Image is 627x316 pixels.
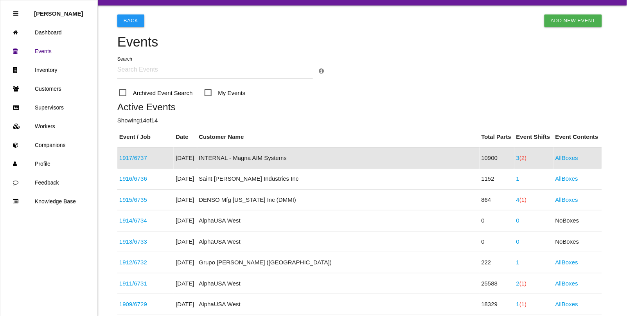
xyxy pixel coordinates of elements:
[516,217,519,224] a: 0
[553,210,602,232] td: No Boxes
[119,259,147,266] a: 1912/6732
[174,273,197,294] td: [DATE]
[117,116,602,125] p: Showing 14 of 14
[174,231,197,252] td: [DATE]
[119,196,172,205] div: WS ECM Hose Clamp
[197,231,480,252] td: AlphaUSA West
[119,301,147,307] a: 1909/6729
[516,196,527,203] a: 4(1)
[480,210,514,232] td: 0
[516,238,519,245] a: 0
[519,196,526,203] span: (1)
[119,154,172,163] div: 2002007; 2002021
[197,147,480,169] td: INTERNAL - Magna AIM Systems
[480,252,514,273] td: 222
[555,175,578,182] a: AllBoxes
[174,169,197,190] td: [DATE]
[197,189,480,210] td: DENSO Mfg [US_STATE] Inc (DMMI)
[0,42,97,61] a: Events
[516,280,527,287] a: 2(1)
[117,56,132,63] label: Search
[555,259,578,266] a: AllBoxes
[514,127,553,147] th: Event Shifts
[34,4,83,17] p: Rosie Blandino
[174,127,197,147] th: Date
[516,175,519,182] a: 1
[13,4,18,23] div: Close
[319,68,324,74] a: Search Info
[119,258,172,267] div: Counsels
[117,14,144,27] button: Back
[555,154,578,161] a: AllBoxes
[197,294,480,315] td: AlphaUSA West
[119,217,147,224] a: 1914/6734
[516,259,519,266] a: 1
[0,61,97,79] a: Inventory
[119,88,193,98] span: Archived Event Search
[174,147,197,169] td: [DATE]
[174,210,197,232] td: [DATE]
[197,169,480,190] td: Saint [PERSON_NAME] Industries Inc
[480,147,514,169] td: 10900
[117,61,313,79] input: Search Events
[555,301,578,307] a: AllBoxes
[119,238,147,245] a: 1913/6733
[0,98,97,117] a: Supervisors
[519,301,526,307] span: (1)
[174,252,197,273] td: [DATE]
[0,23,97,42] a: Dashboard
[205,88,246,98] span: My Events
[0,136,97,154] a: Companions
[197,127,480,147] th: Customer Name
[516,301,527,307] a: 1(1)
[553,127,602,147] th: Event Contents
[480,231,514,252] td: 0
[174,294,197,315] td: [DATE]
[0,154,97,173] a: Profile
[555,196,578,203] a: AllBoxes
[519,280,526,287] span: (1)
[174,189,197,210] td: [DATE]
[519,154,526,161] span: (2)
[119,279,172,288] div: F17630B
[197,252,480,273] td: Grupo [PERSON_NAME] ([GEOGRAPHIC_DATA])
[544,14,602,27] a: Add New Event
[117,127,174,147] th: Event / Job
[480,294,514,315] td: 18329
[480,127,514,147] th: Total Parts
[553,231,602,252] td: No Boxes
[119,154,147,161] a: 1917/6737
[197,210,480,232] td: AlphaUSA West
[119,175,147,182] a: 1916/6736
[480,189,514,210] td: 864
[119,216,172,225] div: S2700-00
[117,35,602,50] h4: Events
[480,273,514,294] td: 25588
[119,300,172,309] div: S2066-00
[119,237,172,246] div: S1638
[0,79,97,98] a: Customers
[197,273,480,294] td: AlphaUSA West
[555,280,578,287] a: AllBoxes
[0,192,97,211] a: Knowledge Base
[516,154,527,161] a: 3(2)
[119,174,172,183] div: 68403783AB
[0,173,97,192] a: Feedback
[480,169,514,190] td: 1152
[119,196,147,203] a: 1915/6735
[119,280,147,287] a: 1911/6731
[117,102,602,112] h5: Active Events
[0,117,97,136] a: Workers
